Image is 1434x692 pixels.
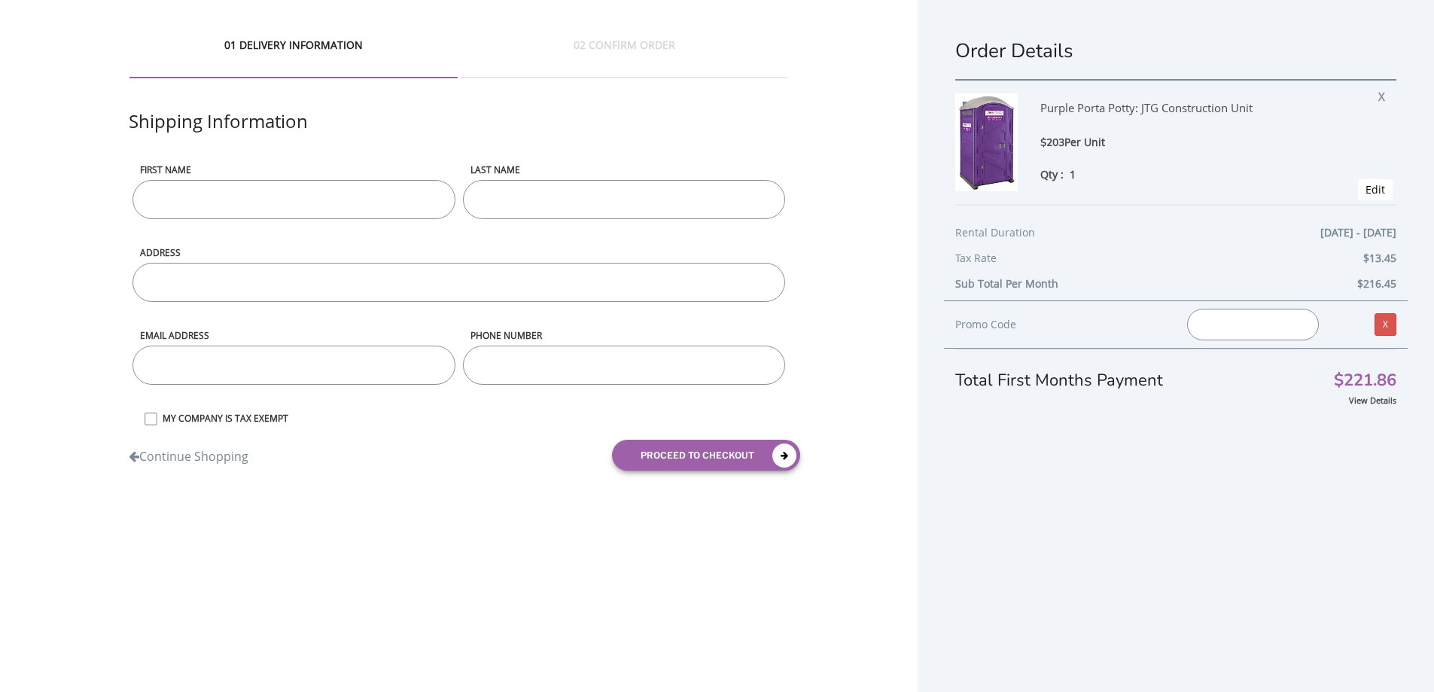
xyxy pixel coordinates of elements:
[1363,249,1396,267] span: $13.45
[129,108,788,163] div: Shipping Information
[132,329,455,342] label: Email address
[1070,167,1076,181] span: 1
[1378,84,1393,104] span: X
[463,163,785,176] label: LAST NAME
[1349,395,1396,406] a: View Details
[1040,93,1335,134] div: Purple Porta Potty: JTG Construction Unit
[955,249,1396,275] div: Tax Rate
[955,224,1396,249] div: Rental Duration
[132,163,455,176] label: First name
[1374,632,1434,692] button: Live Chat
[129,38,458,78] div: 01 DELIVERY INFORMATION
[955,38,1396,64] h1: Order Details
[1040,134,1335,151] div: $203
[155,412,788,425] label: MY COMPANY IS TAX EXEMPT
[1375,313,1396,336] a: X
[1064,135,1105,149] span: Per Unit
[463,329,785,342] label: phone number
[1365,182,1385,197] a: Edit
[955,276,1058,291] b: Sub Total Per Month
[461,38,789,78] div: 02 CONFIRM ORDER
[955,349,1396,392] div: Total First Months Payment
[612,440,800,471] button: proceed to checkout
[1357,276,1396,291] b: $216.45
[955,316,1165,334] div: Promo Code
[1040,166,1335,182] div: Qty :
[1334,373,1396,389] span: $221.86
[129,441,248,465] a: Continue Shopping
[1320,224,1396,242] span: [DATE] - [DATE]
